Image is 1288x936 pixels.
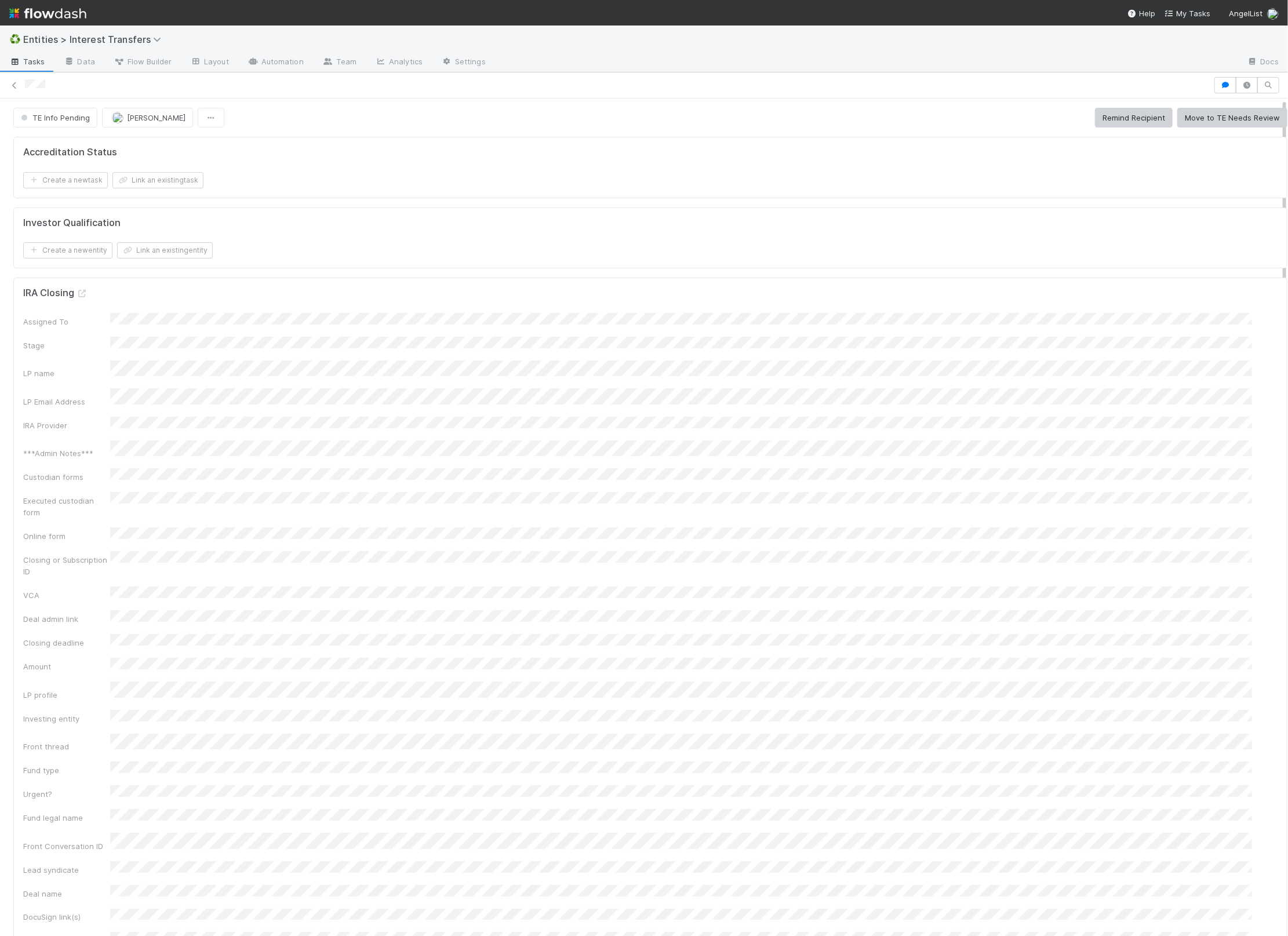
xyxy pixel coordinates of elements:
button: TE Info Pending [13,108,97,128]
div: DocuSign link(s) [23,911,110,923]
div: Executed custodian form [23,495,110,518]
div: Front Conversation ID [23,840,110,852]
div: Fund type [23,764,110,776]
div: VCA [23,589,110,601]
a: Analytics [366,53,432,72]
div: Fund legal name [23,812,110,824]
div: Assigned To [23,316,110,327]
div: Help [1127,8,1155,19]
div: Urgent? [23,788,110,800]
span: AngelList [1229,9,1262,18]
span: TE Info Pending [19,113,90,122]
button: [PERSON_NAME] [102,108,193,128]
div: Deal admin link [23,613,110,625]
div: Investing entity [23,713,110,724]
div: LP name [23,367,110,379]
span: Entities > Interest Transfers [23,34,167,45]
span: Tasks [9,56,45,67]
img: logo-inverted-e16ddd16eac7371096b0.svg [9,3,86,23]
button: Remind Recipient [1095,108,1173,128]
div: IRA Provider [23,420,110,431]
a: Team [313,53,366,72]
div: Closing or Subscription ID [23,554,110,577]
button: Link an existingentity [117,242,213,258]
h5: IRA Closing [23,287,88,299]
a: Automation [238,53,313,72]
button: Link an existingtask [112,172,203,188]
button: Create a newentity [23,242,112,258]
h5: Investor Qualification [23,217,121,229]
div: Stage [23,340,110,351]
img: avatar_93b89fca-d03a-423a-b274-3dd03f0a621f.png [1267,8,1279,20]
div: Lead syndicate [23,864,110,876]
span: My Tasks [1165,9,1210,18]
a: Flow Builder [104,53,181,72]
a: Docs [1238,53,1288,72]
div: Custodian forms [23,471,110,483]
div: Deal name [23,888,110,899]
a: Layout [181,53,238,72]
button: Create a newtask [23,172,108,188]
a: My Tasks [1165,8,1210,19]
h5: Accreditation Status [23,147,117,158]
a: Data [54,53,104,72]
div: Closing deadline [23,637,110,649]
span: [PERSON_NAME] [127,113,185,122]
div: LP Email Address [23,396,110,407]
span: ♻️ [9,34,21,44]
a: Settings [432,53,495,72]
div: LP profile [23,689,110,701]
span: Flow Builder [114,56,172,67]
button: Move to TE Needs Review [1177,108,1287,128]
div: Amount [23,661,110,672]
div: Front thread [23,741,110,752]
img: avatar_93b89fca-d03a-423a-b274-3dd03f0a621f.png [112,112,123,123]
div: Online form [23,530,110,542]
